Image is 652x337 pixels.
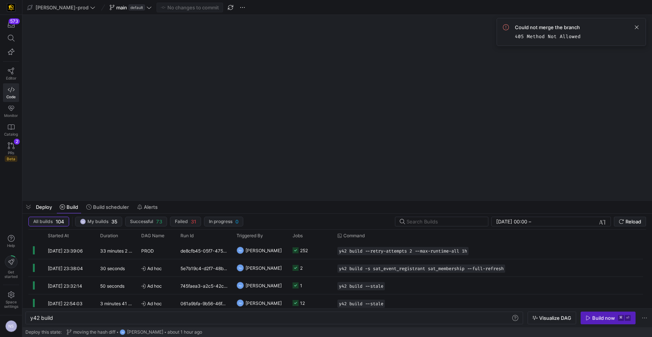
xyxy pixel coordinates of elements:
button: Alerts [134,201,161,213]
button: Build now⌘⏎ [581,312,636,324]
button: Visualize DAG [528,312,576,324]
input: Start datetime [496,219,527,225]
span: Code [6,95,16,99]
div: TH [237,282,244,289]
span: Build scheduler [93,204,129,210]
code: 405 Method Not Allowed [515,33,581,40]
div: 2 [300,259,303,277]
button: 573 [3,18,19,31]
div: 2 [14,139,20,145]
a: Catalog [3,121,19,139]
span: – [529,219,531,225]
span: [PERSON_NAME] [127,330,163,335]
span: Duration [100,233,118,238]
span: Ad hoc [141,277,172,295]
div: de8cfb45-05f7-475d-bde7-b38525f337c7 [176,242,232,259]
span: default [129,4,145,10]
kbd: ⏎ [625,315,631,321]
span: PROD [141,242,154,260]
span: moving the hash diff [73,330,115,335]
span: Could not merge the branch [515,24,581,30]
span: [DATE] 23:38:04 [48,266,83,271]
span: [PERSON_NAME] [245,242,282,259]
span: [DATE] 23:32:14 [48,283,82,289]
span: 104 [56,219,64,225]
span: Space settings [4,300,18,309]
input: End datetime [533,219,582,225]
span: Triggered By [237,233,263,238]
button: Build scheduler [83,201,132,213]
button: NS [3,318,19,334]
div: TH [237,264,244,272]
span: Catalog [4,132,18,136]
div: TH [120,329,126,335]
div: 573 [9,18,20,24]
span: y42 build -s sat_event_registrant sat_membership --full-refresh [339,266,504,271]
span: DAG Name [141,233,164,238]
span: Reload [625,219,641,225]
span: Deploy this state: [25,330,62,335]
span: Visualize DAG [539,315,571,321]
span: Successful [130,219,153,224]
span: Editor [6,76,16,80]
span: [PERSON_NAME] [245,259,282,277]
span: Monitor [4,113,18,118]
button: All builds104 [28,217,69,226]
y42-duration: 30 seconds [100,266,125,271]
div: 252 [300,242,308,259]
y42-duration: 3 minutes 41 seconds [100,301,146,306]
a: PRsBeta2 [3,139,19,165]
button: Getstarted [3,253,19,282]
button: [PERSON_NAME]-prod [25,3,97,12]
span: Command [343,233,365,238]
span: about 1 hour ago [167,330,202,335]
a: Spacesettings [3,288,19,312]
div: 061a9bfa-9b56-46f4-9de7-c37c1a2d2368 [176,294,232,312]
button: Successful73 [125,217,167,226]
button: NSMy builds35 [75,217,122,226]
button: Help [3,232,19,251]
y42-duration: 33 minutes 2 seconds [100,248,146,254]
div: NS [5,320,17,332]
button: Reload [614,217,646,226]
button: Failed31 [170,217,201,226]
span: My builds [87,219,108,224]
span: 73 [156,219,162,225]
span: Started At [48,233,69,238]
span: [PERSON_NAME] [245,294,282,312]
div: Build now [592,315,615,321]
span: 0 [235,219,238,225]
span: Jobs [293,233,303,238]
div: TH [237,247,244,254]
span: Alerts [144,204,158,210]
button: moving the hash diffTH[PERSON_NAME]about 1 hour ago [65,327,204,337]
span: Build [67,204,78,210]
y42-duration: 50 seconds [100,283,124,289]
button: Build [56,201,81,213]
button: maindefault [108,3,154,12]
span: [PERSON_NAME] [245,277,282,294]
span: y42 build [30,315,53,321]
span: Beta [5,156,17,162]
span: Get started [4,270,18,279]
a: https://storage.googleapis.com/y42-prod-data-exchange/images/uAsz27BndGEK0hZWDFeOjoxA7jCwgK9jE472... [3,1,19,14]
span: [DATE] 22:54:03 [48,301,83,306]
a: Monitor [3,102,19,121]
div: NS [80,219,86,225]
span: y42 build --stale [339,301,383,306]
span: y42 build --stale [339,284,383,289]
span: Failed [175,219,188,224]
div: 5e7b19c4-d2f7-48b1-a597-cd316c8895df [176,259,232,276]
span: PRs [8,151,14,155]
span: [DATE] 23:39:06 [48,248,83,254]
span: Deploy [36,204,52,210]
span: Run Id [180,233,194,238]
span: All builds [33,219,53,224]
span: Help [6,243,16,248]
div: 745faea3-a2c5-42c3-aa57-a0e4ee93ad5f [176,277,232,294]
input: Search Builds [407,219,482,225]
span: main [116,4,127,10]
img: https://storage.googleapis.com/y42-prod-data-exchange/images/uAsz27BndGEK0hZWDFeOjoxA7jCwgK9jE472... [7,4,15,11]
a: Code [3,83,19,102]
span: 31 [191,219,196,225]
